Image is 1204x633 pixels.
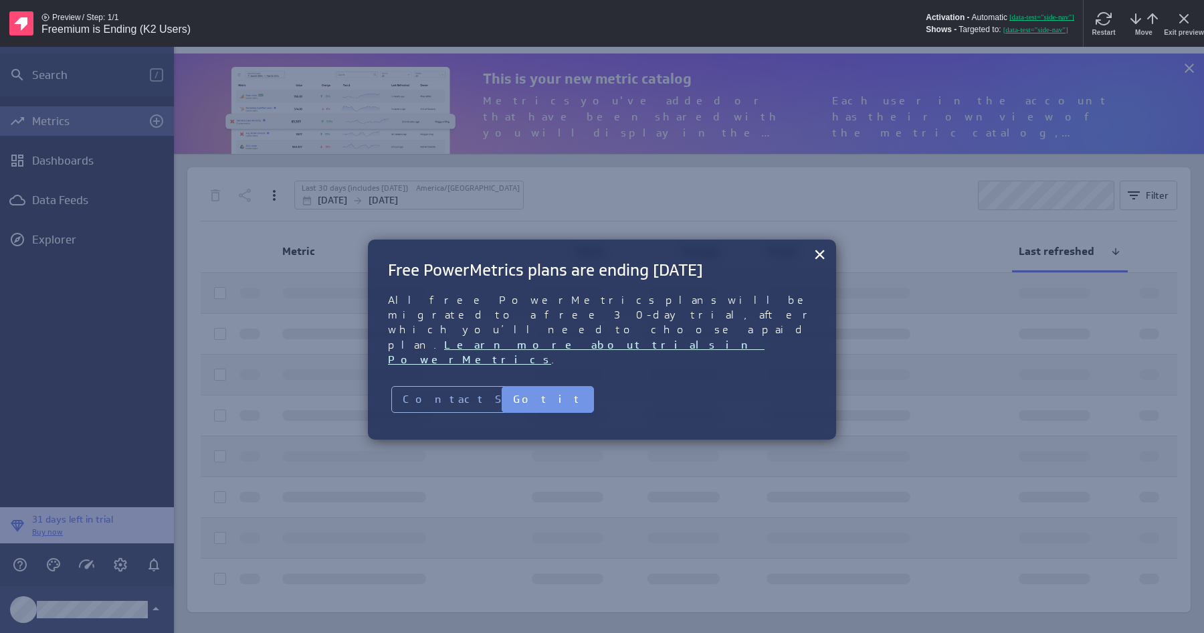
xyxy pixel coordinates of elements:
span: Restart [1092,29,1115,37]
span: Exit preview [1164,29,1204,37]
div: [data-test="side-nav"] [1009,13,1074,21]
svg: play [41,13,49,21]
svg: arrow-up [1144,11,1161,27]
button: Close [813,244,826,265]
span: Move [1135,29,1152,37]
div: [data-test="side-nav"] [1003,25,1068,34]
h2: Free PowerMetrics plans are ending [DATE] [388,260,816,280]
svg: refresh-clockwise [1096,11,1112,27]
strong: Activation - [926,13,969,21]
span: All free PowerMetrics plans will be migrated to a free 30-day trial, after which you’ll need to c... [388,294,824,351]
svg: x [1176,11,1192,27]
strong: Shows - [926,25,957,33]
span: . [551,353,562,366]
span: Targeted to: [959,25,1001,33]
span: / Step: 1/1 [82,11,119,23]
a: Learn more about trials in PowerMetrics [388,339,765,366]
span: Freemium is Ending (K2 Users) [41,23,191,35]
button: Contact Support [391,386,590,413]
span: Preview [52,11,81,23]
span: Automatic [972,13,1007,21]
button: Got it [502,386,594,413]
svg: arrow-down [1128,11,1144,27]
